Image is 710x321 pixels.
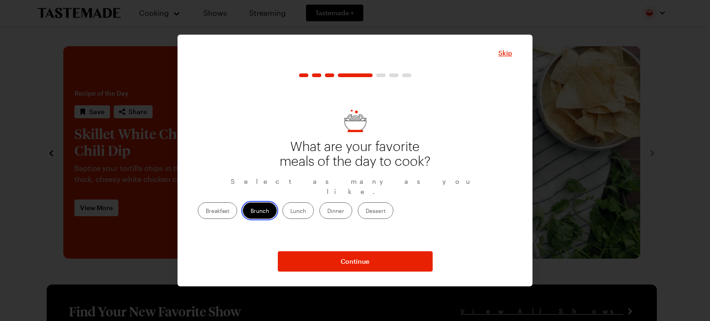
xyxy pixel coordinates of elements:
label: Dessert [358,202,393,219]
p: What are your favorite meals of the day to cook? [277,139,433,169]
label: Lunch [282,202,314,219]
button: Close [498,48,512,58]
label: Breakfast [198,202,237,219]
span: Skip [498,48,512,58]
p: Select as many as you like. [198,176,512,197]
span: Continue [341,257,369,266]
button: NextStepButton [278,251,433,272]
label: Brunch [243,202,277,219]
label: Dinner [319,202,352,219]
